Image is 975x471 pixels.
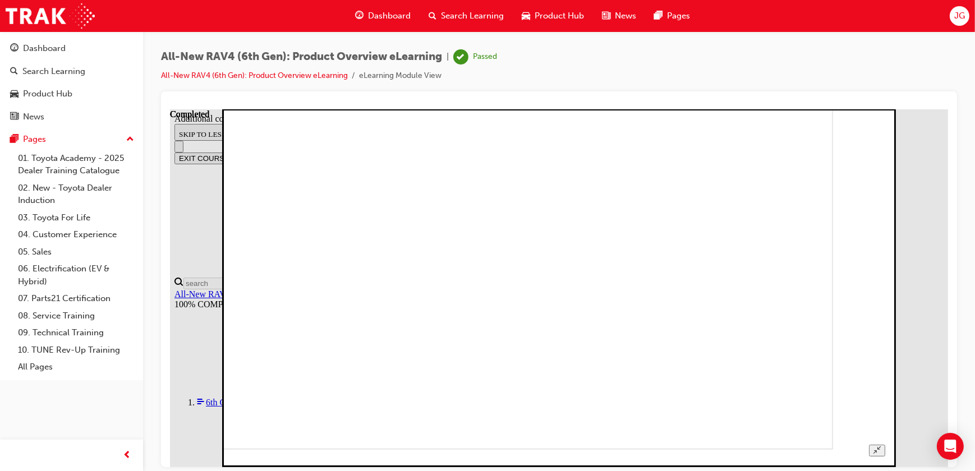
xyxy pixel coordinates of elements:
div: News [23,110,44,123]
span: Product Hub [535,10,584,22]
a: search-iconSearch Learning [420,4,513,27]
a: 02. New - Toyota Dealer Induction [13,179,139,209]
span: | [447,50,449,63]
a: 09. Technical Training [13,324,139,341]
a: Product Hub [4,84,139,104]
div: Product Hub [23,87,72,100]
a: guage-iconDashboard [346,4,420,27]
a: 08. Service Training [13,307,139,325]
span: car-icon [522,9,530,23]
a: All Pages [13,358,139,376]
span: guage-icon [355,9,364,23]
button: JG [950,6,969,26]
a: news-iconNews [593,4,645,27]
a: 03. Toyota For Life [13,209,139,227]
a: 10. TUNE Rev-Up Training [13,341,139,359]
button: Unzoom image [699,335,715,347]
img: Trak [6,3,95,29]
a: 01. Toyota Academy - 2025 Dealer Training Catalogue [13,150,139,179]
span: JG [954,10,965,22]
span: Search Learning [441,10,504,22]
div: Pages [23,133,46,146]
span: prev-icon [123,449,132,463]
button: Pages [4,129,139,150]
div: Dashboard [23,42,66,55]
span: Dashboard [368,10,411,22]
a: Search Learning [4,61,139,82]
div: Search Learning [22,65,85,78]
a: 07. Parts21 Certification [13,290,139,307]
div: Open Intercom Messenger [937,433,964,460]
span: learningRecordVerb_PASS-icon [453,49,468,64]
a: All-New RAV4 (6th Gen): Product Overview eLearning [161,71,348,80]
span: news-icon [602,9,610,23]
a: car-iconProduct Hub [513,4,593,27]
span: up-icon [126,132,134,147]
a: News [4,107,139,127]
span: News [615,10,636,22]
a: 05. Sales [13,243,139,261]
span: guage-icon [10,44,19,54]
li: eLearning Module View [359,70,441,82]
span: search-icon [429,9,436,23]
button: DashboardSearch LearningProduct HubNews [4,36,139,129]
a: 06. Electrification (EV & Hybrid) [13,260,139,290]
span: search-icon [10,67,18,77]
div: Passed [473,52,497,62]
span: pages-icon [10,135,19,145]
a: 04. Customer Experience [13,226,139,243]
span: All-New RAV4 (6th Gen): Product Overview eLearning [161,50,442,63]
span: Pages [667,10,690,22]
a: pages-iconPages [645,4,699,27]
span: news-icon [10,112,19,122]
span: car-icon [10,89,19,99]
a: Dashboard [4,38,139,59]
span: pages-icon [654,9,663,23]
